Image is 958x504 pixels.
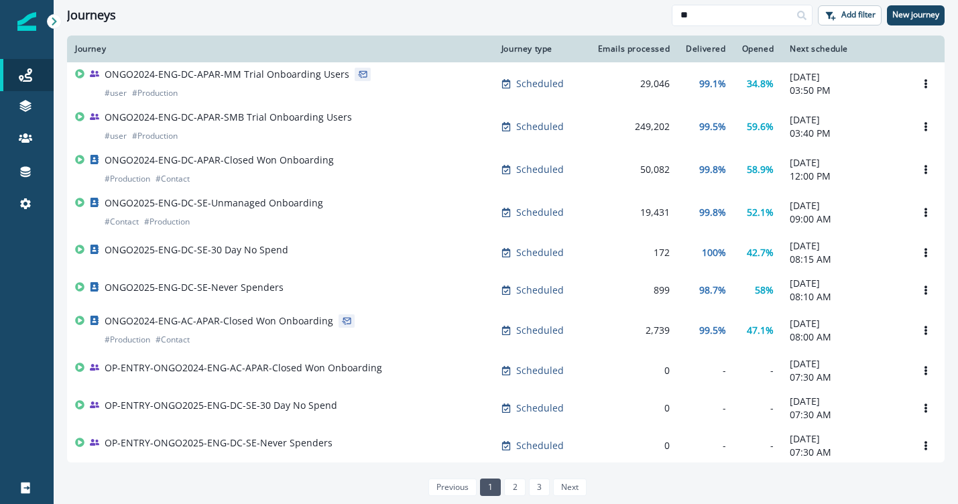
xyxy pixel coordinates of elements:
[686,364,725,377] div: -
[790,330,899,344] p: 08:00 AM
[790,127,899,140] p: 03:40 PM
[67,8,116,23] h1: Journeys
[67,148,945,191] a: ONGO2024-ENG-DC-APAR-Closed Won Onboarding#Production#ContactScheduled50,08299.8%58.9%[DATE]12:00...
[790,357,899,371] p: [DATE]
[132,129,178,143] p: # Production
[790,290,899,304] p: 08:10 AM
[892,10,939,19] p: New journey
[699,120,726,133] p: 99.5%
[105,436,333,450] p: OP-ENTRY-ONGO2025-ENG-DC-SE-Never Spenders
[790,199,899,212] p: [DATE]
[686,401,725,415] div: -
[67,271,945,309] a: ONGO2025-ENG-DC-SE-Never SpendersScheduled89998.7%58%[DATE]08:10 AMOptions
[67,62,945,105] a: ONGO2024-ENG-DC-APAR-MM Trial Onboarding Users#user#ProductionScheduled29,04699.1%34.8%[DATE]03:5...
[818,5,882,25] button: Add filter
[67,427,945,464] a: OP-ENTRY-ONGO2025-ENG-DC-SE-Never SpendersScheduled0--[DATE]07:30 AMOptions
[105,361,382,375] p: OP-ENTRY-ONGO2024-ENG-AC-APAR-Closed Won Onboarding
[516,206,564,219] p: Scheduled
[702,246,726,259] p: 100%
[790,408,899,422] p: 07:30 AM
[75,44,485,54] div: Journey
[790,395,899,408] p: [DATE]
[790,317,899,330] p: [DATE]
[747,120,774,133] p: 59.6%
[596,324,670,337] div: 2,739
[915,436,937,456] button: Options
[516,163,564,176] p: Scheduled
[790,253,899,266] p: 08:15 AM
[516,77,564,90] p: Scheduled
[790,156,899,170] p: [DATE]
[790,84,899,97] p: 03:50 PM
[915,202,937,223] button: Options
[699,206,726,219] p: 99.8%
[747,163,774,176] p: 58.9%
[105,399,337,412] p: OP-ENTRY-ONGO2025-ENG-DC-SE-30 Day No Spend
[105,86,127,100] p: # user
[790,170,899,183] p: 12:00 PM
[790,446,899,459] p: 07:30 AM
[105,243,288,257] p: ONGO2025-ENG-DC-SE-30 Day No Spend
[105,215,139,229] p: # Contact
[67,234,945,271] a: ONGO2025-ENG-DC-SE-30 Day No SpendScheduled172100%42.7%[DATE]08:15 AMOptions
[516,246,564,259] p: Scheduled
[747,206,774,219] p: 52.1%
[790,70,899,84] p: [DATE]
[132,86,178,100] p: # Production
[553,479,587,496] a: Next page
[67,389,945,427] a: OP-ENTRY-ONGO2025-ENG-DC-SE-30 Day No SpendScheduled0--[DATE]07:30 AMOptions
[596,283,670,297] div: 899
[747,246,774,259] p: 42.7%
[699,324,726,337] p: 99.5%
[516,120,564,133] p: Scheduled
[105,314,333,328] p: ONGO2024-ENG-AC-APAR-Closed Won Onboarding
[790,371,899,384] p: 07:30 AM
[790,113,899,127] p: [DATE]
[790,432,899,446] p: [DATE]
[67,352,945,389] a: OP-ENTRY-ONGO2024-ENG-AC-APAR-Closed Won OnboardingScheduled0--[DATE]07:30 AMOptions
[596,206,670,219] div: 19,431
[915,398,937,418] button: Options
[105,281,284,294] p: ONGO2025-ENG-DC-SE-Never Spenders
[67,191,945,234] a: ONGO2025-ENG-DC-SE-Unmanaged Onboarding#Contact#ProductionScheduled19,43199.8%52.1%[DATE]09:00 AM...
[747,77,774,90] p: 34.8%
[915,243,937,263] button: Options
[596,163,670,176] div: 50,082
[915,280,937,300] button: Options
[742,364,774,377] div: -
[790,44,899,54] div: Next schedule
[596,364,670,377] div: 0
[790,212,899,226] p: 09:00 AM
[105,129,127,143] p: # user
[105,172,150,186] p: # Production
[742,439,774,452] div: -
[105,153,334,167] p: ONGO2024-ENG-DC-APAR-Closed Won Onboarding
[790,277,899,290] p: [DATE]
[596,77,670,90] div: 29,046
[686,439,725,452] div: -
[699,77,726,90] p: 99.1%
[596,401,670,415] div: 0
[742,401,774,415] div: -
[480,479,501,496] a: Page 1 is your current page
[516,283,564,297] p: Scheduled
[516,439,564,452] p: Scheduled
[516,324,564,337] p: Scheduled
[516,401,564,415] p: Scheduled
[425,479,587,496] ul: Pagination
[17,12,36,31] img: Inflection
[67,105,945,148] a: ONGO2024-ENG-DC-APAR-SMB Trial Onboarding Users#user#ProductionScheduled249,20299.5%59.6%[DATE]03...
[156,333,190,346] p: # Contact
[105,111,352,124] p: ONGO2024-ENG-DC-APAR-SMB Trial Onboarding Users
[501,44,580,54] div: Journey type
[156,172,190,186] p: # Contact
[915,361,937,381] button: Options
[747,324,774,337] p: 47.1%
[686,44,725,54] div: Delivered
[915,117,937,137] button: Options
[790,239,899,253] p: [DATE]
[742,44,774,54] div: Opened
[144,215,190,229] p: # Production
[105,196,323,210] p: ONGO2025-ENG-DC-SE-Unmanaged Onboarding
[915,320,937,340] button: Options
